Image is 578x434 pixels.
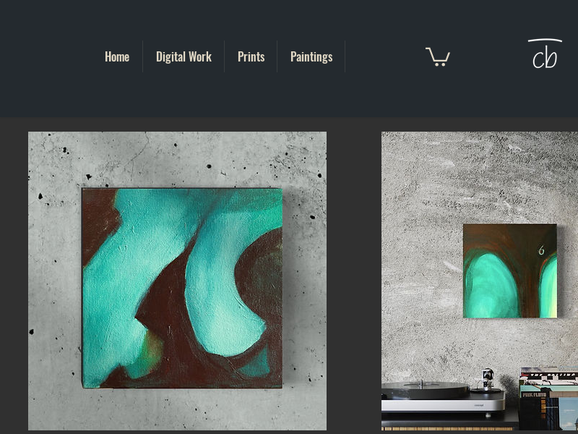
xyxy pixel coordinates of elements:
[91,41,142,72] a: Home
[230,41,272,72] p: Prints
[143,41,224,72] a: Digital Work
[149,41,219,72] p: Digital Work
[345,41,391,72] a: Blog
[351,41,386,72] p: Blog
[521,30,567,83] img: Cat Brooks Logo
[91,41,391,72] nav: Site
[225,41,277,72] a: Prints
[98,41,137,72] p: Home
[277,41,345,72] a: Paintings
[283,41,340,72] p: Paintings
